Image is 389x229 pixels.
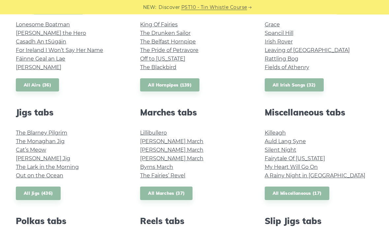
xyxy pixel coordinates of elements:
a: All Hornpipes (139) [140,79,199,92]
a: All Miscellaneous (17) [265,187,330,200]
a: [PERSON_NAME] Jig [16,156,70,162]
h2: Reels tabs [140,216,249,226]
a: The Blarney Pilgrim [16,130,67,136]
h2: Polkas tabs [16,216,124,226]
a: Fields of Athenry [265,64,309,71]
a: Rattling Bog [265,56,298,62]
a: [PERSON_NAME] March [140,156,203,162]
a: All Marches (37) [140,187,193,200]
a: All Jigs (436) [16,187,61,200]
a: King Of Fairies [140,22,178,28]
a: The Lark in the Morning [16,164,79,170]
a: Byrns March [140,164,173,170]
a: All Irish Songs (32) [265,79,324,92]
a: All Airs (36) [16,79,59,92]
h2: Marches tabs [140,108,249,118]
a: Irish Rover [265,39,293,45]
a: For Ireland I Won’t Say Her Name [16,47,103,54]
a: Grace [265,22,280,28]
a: The Blackbird [140,64,176,71]
a: My Heart Will Go On [265,164,318,170]
a: A Rainy Night in [GEOGRAPHIC_DATA] [265,173,365,179]
a: PST10 - Tin Whistle Course [181,4,247,11]
a: Lonesome Boatman [16,22,70,28]
a: Cat’s Meow [16,147,46,153]
h2: Slip Jigs tabs [265,216,373,226]
a: Out on the Ocean [16,173,63,179]
a: Fairytale Of [US_STATE] [265,156,325,162]
span: NEW: [143,4,157,11]
a: Leaving of [GEOGRAPHIC_DATA] [265,47,350,54]
a: [PERSON_NAME] March [140,139,203,145]
a: The Monaghan Jig [16,139,65,145]
h2: Miscellaneous tabs [265,108,373,118]
a: Casadh An tSúgáin [16,39,66,45]
a: Killeagh [265,130,286,136]
a: Fáinne Geal an Lae [16,56,65,62]
a: Spancil Hill [265,30,293,37]
a: Lillibullero [140,130,167,136]
h2: Jigs tabs [16,108,124,118]
a: The Fairies’ Revel [140,173,185,179]
a: The Pride of Petravore [140,47,198,54]
a: [PERSON_NAME] the Hero [16,30,86,37]
a: The Drunken Sailor [140,30,191,37]
a: [PERSON_NAME] [16,64,61,71]
span: Discover [159,4,180,11]
a: [PERSON_NAME] March [140,147,203,153]
a: Auld Lang Syne [265,139,306,145]
a: Silent Night [265,147,296,153]
a: Off to [US_STATE] [140,56,185,62]
a: The Belfast Hornpipe [140,39,196,45]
